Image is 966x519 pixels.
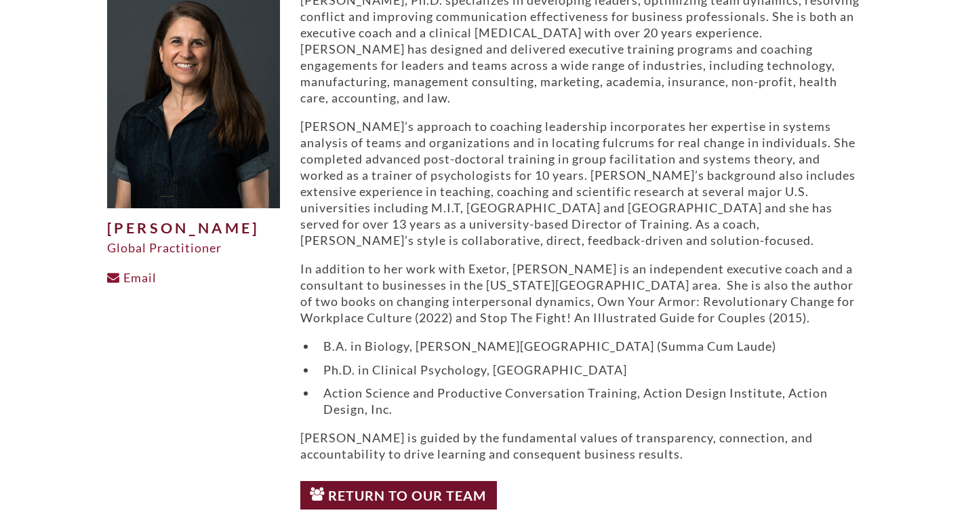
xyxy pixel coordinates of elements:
[107,270,157,285] a: Email
[317,362,860,378] li: Ph.D. in Clinical Psychology, [GEOGRAPHIC_DATA]
[317,338,860,354] li: B.A. in Biology, [PERSON_NAME][GEOGRAPHIC_DATA] (Summa Cum Laude)
[107,239,280,256] div: Global Practitioner
[317,385,860,417] li: Action Science and Productive Conversation Training, Action Design Institute, Action Design, Inc.
[300,481,498,510] a: Return to Our Team
[300,261,860,326] p: In addition to her work with Exetor, [PERSON_NAME] is an independent executive coach and a consul...
[300,429,860,462] p: [PERSON_NAME] is guided by the fundamental values of transparency, connection, and accountability...
[300,118,860,248] p: [PERSON_NAME]’s approach to coaching leadership incorporates her expertise in systems analysis of...
[107,220,280,237] h1: [PERSON_NAME]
